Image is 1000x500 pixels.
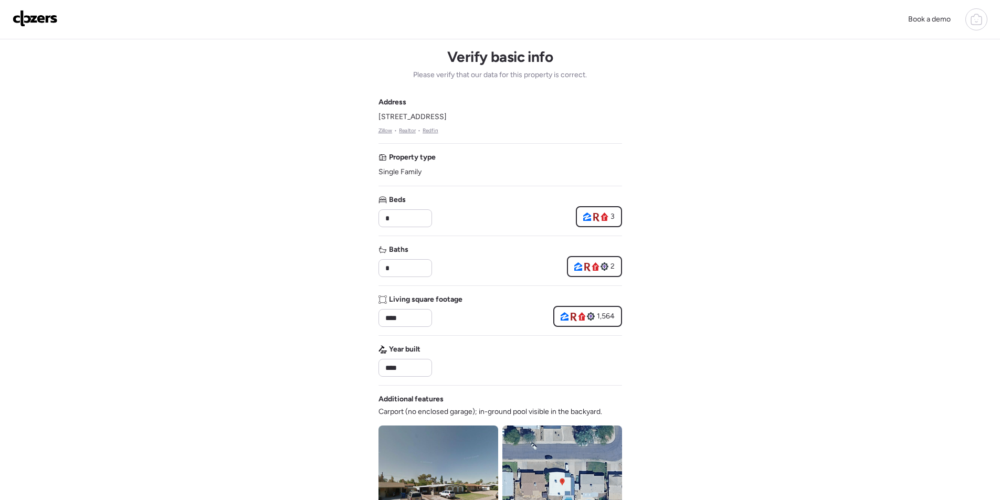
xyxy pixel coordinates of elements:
[378,126,393,135] a: Zillow
[378,112,447,122] span: [STREET_ADDRESS]
[378,407,602,417] span: Carport (no enclosed garage); in-ground pool visible in the backyard.
[413,70,587,80] span: Please verify that our data for this property is correct.
[389,344,420,355] span: Year built
[389,152,436,163] span: Property type
[389,244,408,255] span: Baths
[447,48,553,66] h1: Verify basic info
[418,126,420,135] span: •
[423,126,438,135] a: Redfin
[597,311,615,322] span: 1,564
[378,394,444,405] span: Additional features
[378,167,422,177] span: Single Family
[399,126,416,135] a: Realtor
[389,294,462,305] span: Living square footage
[378,97,406,108] span: Address
[389,195,406,205] span: Beds
[610,261,615,272] span: 2
[610,211,615,222] span: 3
[13,10,58,27] img: Logo
[394,126,397,135] span: •
[908,15,951,24] span: Book a demo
